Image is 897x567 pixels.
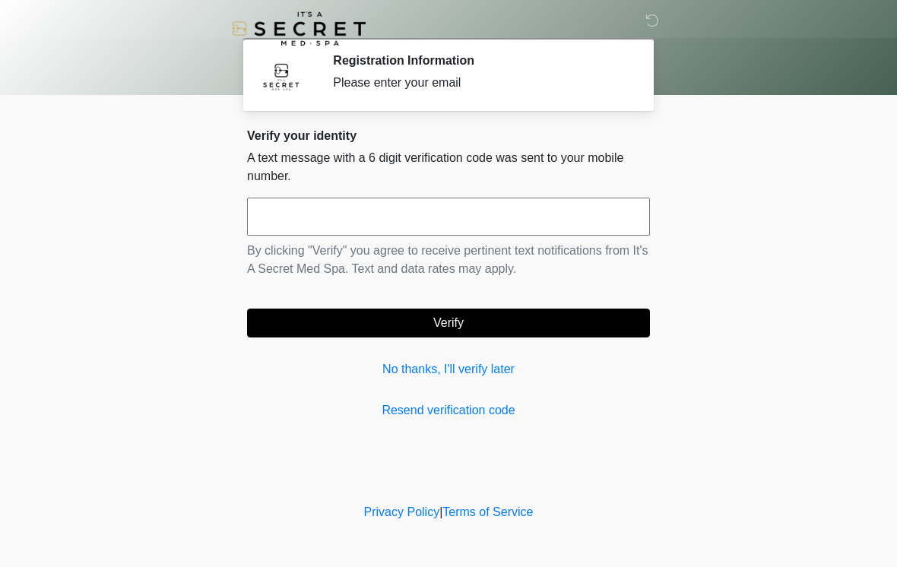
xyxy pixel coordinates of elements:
a: Resend verification code [247,401,650,420]
p: By clicking "Verify" you agree to receive pertinent text notifications from It's A Secret Med Spa... [247,242,650,278]
img: It's A Secret Med Spa Logo [232,11,366,46]
a: Terms of Service [442,505,533,518]
p: A text message with a 6 digit verification code was sent to your mobile number. [247,149,650,185]
h2: Registration Information [333,53,627,68]
a: No thanks, I'll verify later [247,360,650,379]
a: | [439,505,442,518]
img: Agent Avatar [258,53,304,99]
h2: Verify your identity [247,128,650,143]
button: Verify [247,309,650,337]
div: Please enter your email [333,74,627,92]
a: Privacy Policy [364,505,440,518]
